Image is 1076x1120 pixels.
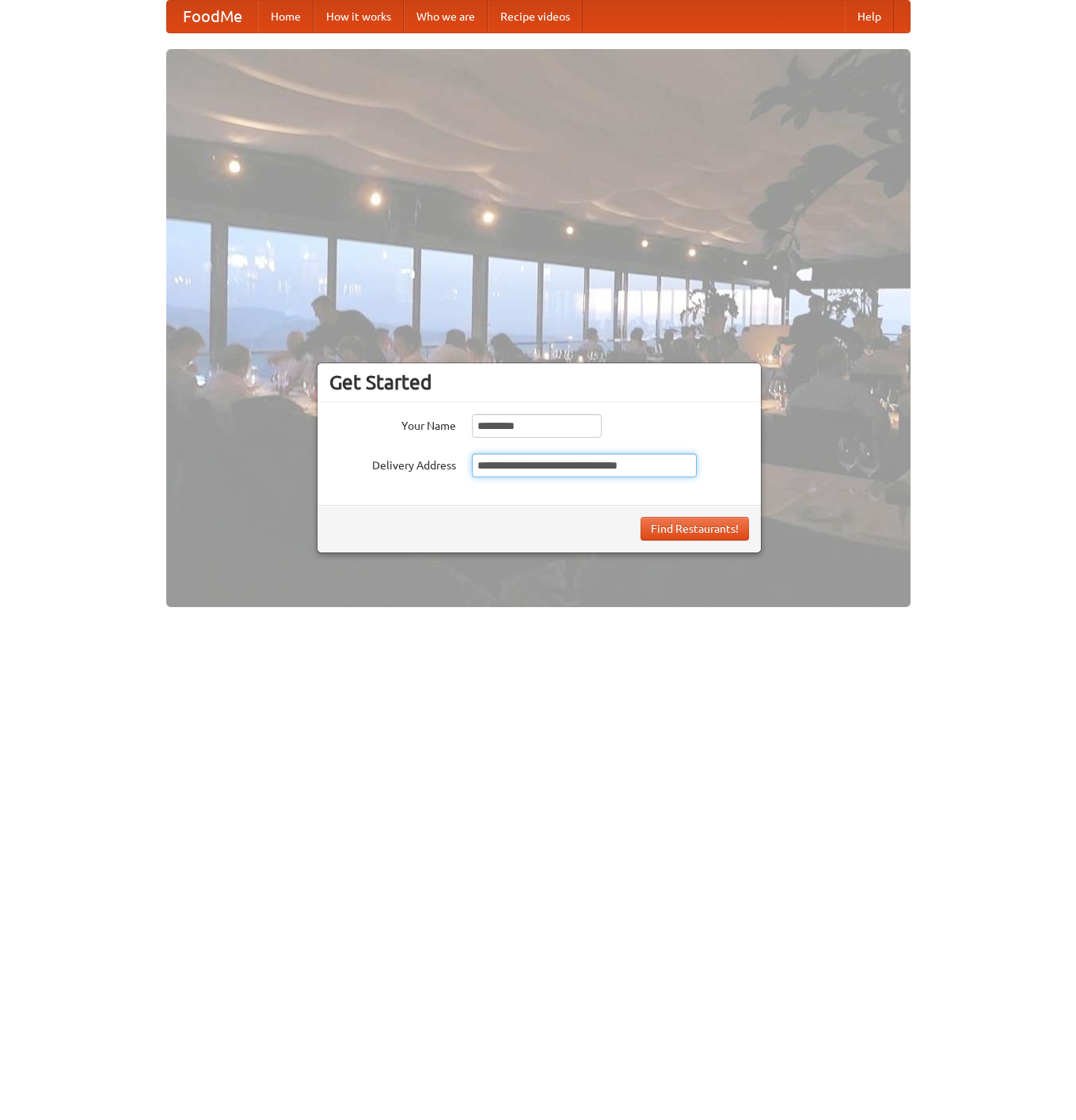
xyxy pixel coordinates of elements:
label: Your Name [329,414,456,434]
a: FoodMe [167,1,258,32]
a: How it works [314,1,404,32]
h3: Get Started [329,370,749,394]
button: Find Restaurants! [641,517,749,541]
a: Help [845,1,894,32]
a: Who we are [404,1,488,32]
a: Home [258,1,314,32]
a: Recipe videos [488,1,583,32]
label: Delivery Address [329,454,456,473]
